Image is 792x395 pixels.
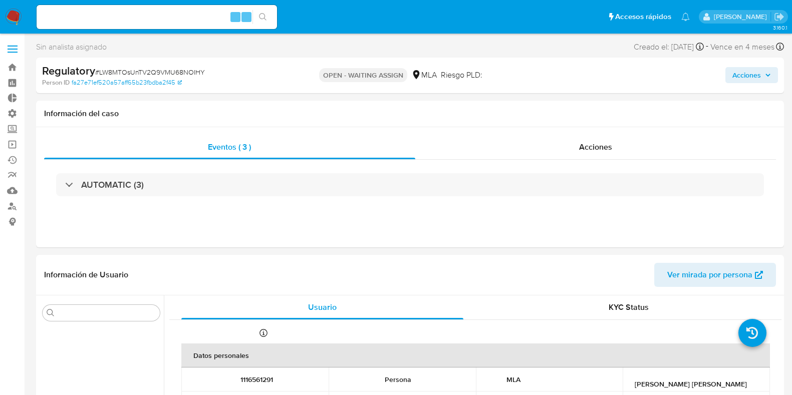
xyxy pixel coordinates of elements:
[725,67,778,83] button: Acciones
[385,375,411,384] p: Persona
[506,375,520,384] p: MLA
[39,325,164,349] button: Anticipos de dinero
[231,12,239,22] span: Alt
[635,370,692,379] p: Nombre completo :
[341,375,381,384] p: Tipo entidad :
[56,173,764,196] div: AUTOMATIC (3)
[39,349,164,373] button: Aprobadores
[37,11,277,24] input: Buscar usuario o caso...
[44,270,128,280] h1: Información de Usuario
[634,40,704,54] div: Creado el: [DATE]
[579,141,612,153] span: Acciones
[181,328,257,337] p: Actualizado hace 13 días
[252,10,273,24] button: search-icon
[482,69,501,81] span: HIGH
[240,375,273,384] p: 1116561291
[774,12,784,22] a: Salir
[95,67,205,77] span: # LW8MTOsUnTV2Q9VMU68NOIHY
[681,13,690,21] a: Notificaciones
[308,301,337,313] span: Usuario
[609,301,649,313] span: KYC Status
[411,70,437,81] div: MLA
[42,78,70,87] b: Person ID
[710,42,774,53] span: Vence en 4 meses
[654,263,776,287] button: Ver mirada por persona
[635,379,747,388] p: [PERSON_NAME] [PERSON_NAME]
[44,109,776,119] h1: Información del caso
[488,375,502,384] p: Sitio :
[193,375,236,384] p: ID de usuario :
[181,343,770,367] th: Datos personales
[36,42,107,53] span: Sin analista asignado
[47,309,55,317] button: Buscar
[732,67,761,83] span: Acciones
[615,12,671,22] span: Accesos rápidos
[441,70,501,81] span: Riesgo PLD:
[81,179,144,190] h3: AUTOMATIC (3)
[72,78,182,87] a: fa27e71ef520a57aff65b23fbdba2f45
[208,141,251,153] span: Eventos ( 3 )
[714,12,770,22] p: manuela.mafut@mercadolibre.com
[57,309,156,318] input: Buscar
[667,263,752,287] span: Ver mirada por persona
[319,68,407,82] p: OPEN - WAITING ASSIGN
[706,40,708,54] span: -
[245,12,248,22] span: s
[42,63,95,79] b: Regulatory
